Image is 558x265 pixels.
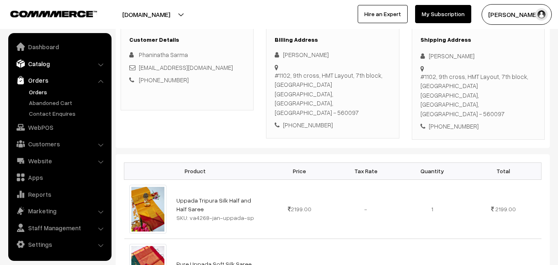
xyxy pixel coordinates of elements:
img: uppada-tripura-saree-va4268-jan.jpeg [129,185,167,234]
a: Orders [27,88,109,96]
div: #1102, 9th cross, HMT Layout, 7th block, [GEOGRAPHIC_DATA] [GEOGRAPHIC_DATA], [GEOGRAPHIC_DATA], ... [275,71,390,117]
a: Uppada Tripura Silk Half and Half Saree [176,197,251,212]
th: Quantity [399,162,465,179]
div: [PHONE_NUMBER] [420,122,536,131]
th: Tax Rate [332,162,399,179]
a: Abandoned Cart [27,98,109,107]
a: [EMAIL_ADDRESS][DOMAIN_NAME] [139,64,233,71]
a: Hire an Expert [358,5,408,23]
div: #1102, 9th cross, HMT Layout, 7th block, [GEOGRAPHIC_DATA] [GEOGRAPHIC_DATA], [GEOGRAPHIC_DATA], ... [420,72,536,119]
td: - [332,179,399,239]
div: [PERSON_NAME] [420,51,536,61]
a: Website [10,153,109,168]
span: 2199.00 [495,205,516,212]
a: Orders [10,73,109,88]
span: 2199.00 [288,205,311,212]
th: Price [266,162,333,179]
button: [DOMAIN_NAME] [93,4,199,25]
button: [PERSON_NAME] [482,4,552,25]
a: Dashboard [10,39,109,54]
a: [PHONE_NUMBER] [139,76,189,84]
a: Contact Enquires [27,109,109,118]
a: My Subscription [415,5,471,23]
a: Customers [10,136,109,151]
img: COMMMERCE [10,11,97,17]
h3: Shipping Address [420,36,536,43]
a: Marketing [10,203,109,218]
th: Total [465,162,541,179]
a: Apps [10,170,109,185]
th: Product [124,162,266,179]
a: COMMMERCE [10,8,83,18]
a: Settings [10,237,109,252]
a: WebPOS [10,120,109,135]
span: 1 [431,205,433,212]
a: Catalog [10,56,109,71]
span: Phaninatha Sarma [139,51,188,58]
a: Reports [10,187,109,202]
div: SKU: va4268-jan-uppada-sp [176,213,261,222]
h3: Billing Address [275,36,390,43]
div: [PERSON_NAME] [275,50,390,60]
img: user [535,8,548,21]
h3: Customer Details [129,36,245,43]
a: Staff Management [10,220,109,235]
div: [PHONE_NUMBER] [275,120,390,130]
